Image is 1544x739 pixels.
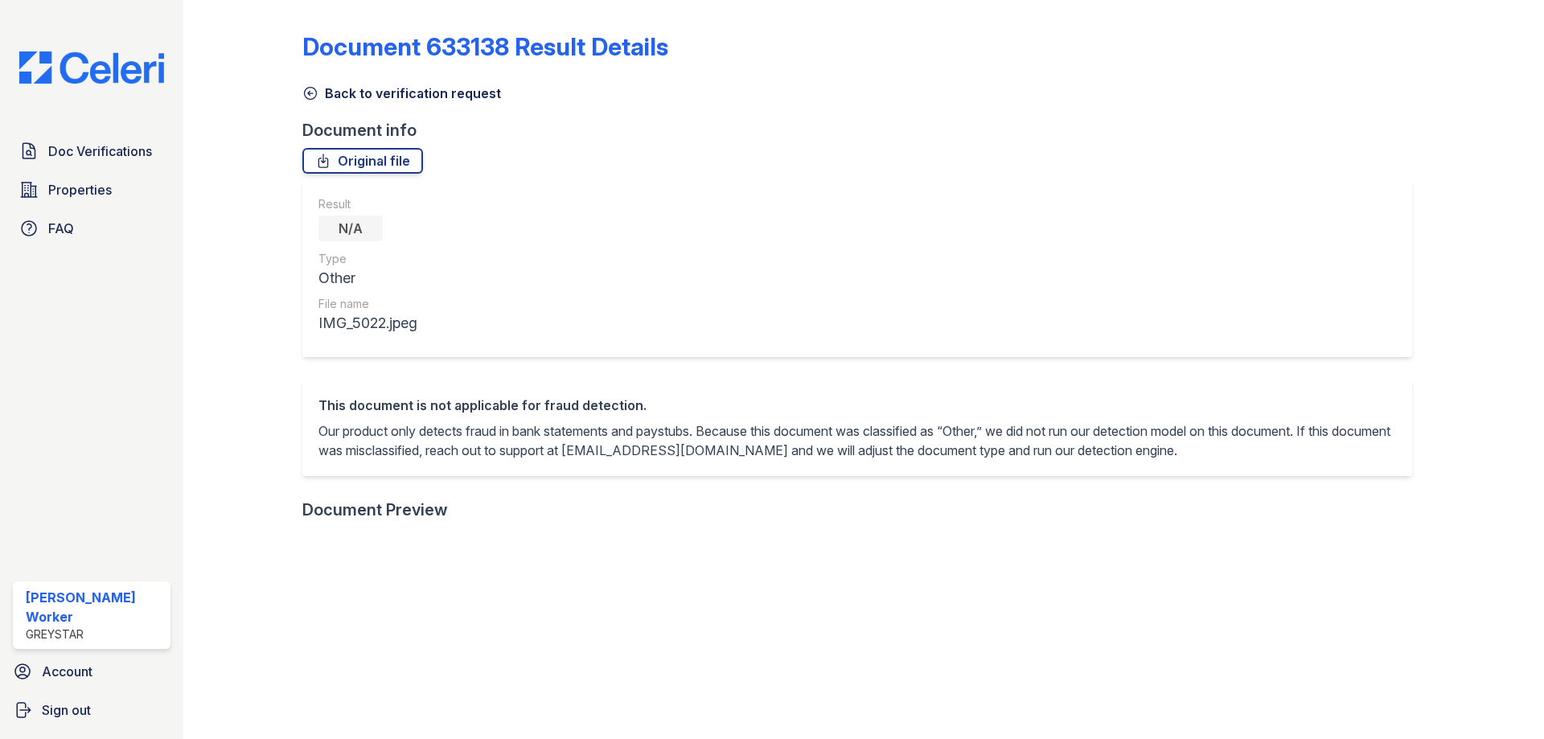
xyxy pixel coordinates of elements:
div: N/A [318,216,383,241]
div: [PERSON_NAME] Worker [26,588,164,626]
span: Properties [48,180,112,199]
img: CE_Logo_Blue-a8612792a0a2168367f1c8372b55b34899dd931a85d93a1a3d3e32e68fde9ad4.png [6,51,177,84]
span: Sign out [42,700,91,720]
div: Type [318,251,417,267]
div: This document is not applicable for fraud detection. [318,396,1396,415]
span: Doc Verifications [48,142,152,161]
a: Properties [13,174,170,206]
a: Doc Verifications [13,135,170,167]
div: Greystar [26,626,164,643]
span: Account [42,662,92,681]
div: Document Preview [302,499,448,521]
div: IMG_5022.jpeg [318,312,417,335]
div: Result [318,196,417,212]
div: Document info [302,119,1425,142]
a: Document 633138 Result Details [302,32,668,61]
a: FAQ [13,212,170,244]
a: Account [6,655,177,688]
div: File name [318,296,417,312]
div: Other [318,267,417,289]
a: Sign out [6,694,177,726]
a: Original file [302,148,423,174]
p: Our product only detects fraud in bank statements and paystubs. Because this document was classif... [318,421,1396,460]
span: FAQ [48,219,74,238]
a: Back to verification request [302,84,501,103]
